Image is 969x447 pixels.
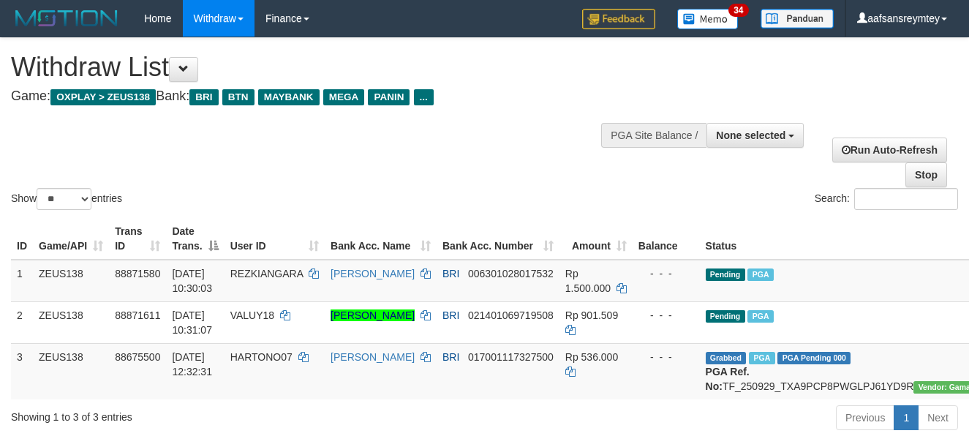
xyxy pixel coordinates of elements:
[716,129,785,141] span: None selected
[414,89,434,105] span: ...
[633,218,700,260] th: Balance
[706,366,750,392] b: PGA Ref. No:
[11,89,631,104] h4: Game: Bank:
[854,188,958,210] input: Search:
[749,352,774,364] span: Marked by aaftrukkakada
[815,188,958,210] label: Search:
[33,343,109,399] td: ZEUS138
[747,310,773,323] span: Marked by aafsolysreylen
[728,4,748,17] span: 34
[33,301,109,343] td: ZEUS138
[11,53,631,82] h1: Withdraw List
[115,309,160,321] span: 88871611
[11,404,393,424] div: Showing 1 to 3 of 3 entries
[559,218,633,260] th: Amount: activate to sort column ascending
[905,162,947,187] a: Stop
[11,188,122,210] label: Show entries
[323,89,365,105] span: MEGA
[172,351,212,377] span: [DATE] 12:32:31
[172,268,212,294] span: [DATE] 10:30:03
[836,405,894,430] a: Previous
[230,309,274,321] span: VALUY18
[638,308,694,323] div: - - -
[331,351,415,363] a: [PERSON_NAME]
[33,260,109,302] td: ZEUS138
[11,343,33,399] td: 3
[706,268,745,281] span: Pending
[11,7,122,29] img: MOTION_logo.png
[442,351,459,363] span: BRI
[437,218,559,260] th: Bank Acc. Number: activate to sort column ascending
[172,309,212,336] span: [DATE] 10:31:07
[331,309,415,321] a: [PERSON_NAME]
[11,218,33,260] th: ID
[706,123,804,148] button: None selected
[565,309,618,321] span: Rp 901.509
[894,405,919,430] a: 1
[368,89,410,105] span: PANIN
[468,268,554,279] span: Copy 006301028017532 to clipboard
[258,89,320,105] span: MAYBANK
[37,188,91,210] select: Showentries
[442,309,459,321] span: BRI
[601,123,706,148] div: PGA Site Balance /
[777,352,851,364] span: PGA Pending
[442,268,459,279] span: BRI
[115,268,160,279] span: 88871580
[638,350,694,364] div: - - -
[230,268,303,279] span: REZKIANGARA
[565,351,618,363] span: Rp 536.000
[225,218,325,260] th: User ID: activate to sort column ascending
[677,9,739,29] img: Button%20Memo.svg
[706,352,747,364] span: Grabbed
[468,351,554,363] span: Copy 017001117327500 to clipboard
[189,89,218,105] span: BRI
[468,309,554,321] span: Copy 021401069719508 to clipboard
[230,351,293,363] span: HARTONO07
[706,310,745,323] span: Pending
[638,266,694,281] div: - - -
[832,138,947,162] a: Run Auto-Refresh
[325,218,437,260] th: Bank Acc. Name: activate to sort column ascending
[761,9,834,29] img: panduan.png
[747,268,773,281] span: Marked by aafsolysreylen
[33,218,109,260] th: Game/API: activate to sort column ascending
[50,89,156,105] span: OXPLAY > ZEUS138
[565,268,611,294] span: Rp 1.500.000
[166,218,224,260] th: Date Trans.: activate to sort column descending
[11,260,33,302] td: 1
[115,351,160,363] span: 88675500
[582,9,655,29] img: Feedback.jpg
[222,89,254,105] span: BTN
[109,218,166,260] th: Trans ID: activate to sort column ascending
[331,268,415,279] a: [PERSON_NAME]
[918,405,958,430] a: Next
[11,301,33,343] td: 2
